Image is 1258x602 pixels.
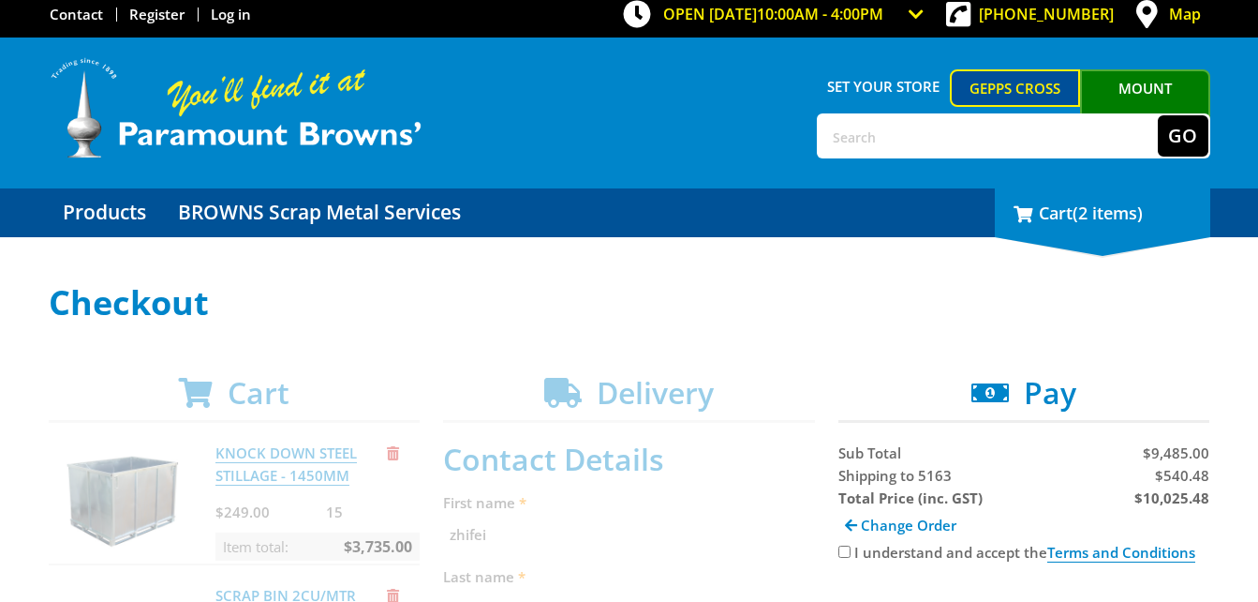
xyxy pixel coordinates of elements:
div: Cart [995,188,1210,237]
span: OPEN [DATE] [663,4,883,24]
input: Please accept the terms and conditions. [838,546,851,558]
span: Change Order [861,516,956,534]
span: Set your store [817,69,951,103]
span: $540.48 [1155,466,1209,485]
input: Search [819,115,1158,157]
span: $9,485.00 [1143,444,1209,462]
span: Sub Total [838,444,901,462]
a: Terms and Conditions [1047,543,1195,563]
span: (2 items) [1073,202,1143,224]
a: Go to the BROWNS Scrap Metal Services page [164,188,475,237]
a: Log in [211,5,251,23]
a: Go to the Contact page [50,5,103,23]
span: 10:00am - 4:00pm [757,4,883,24]
strong: $10,025.48 [1134,489,1209,507]
button: Go [1158,115,1208,157]
span: Pay [1024,372,1076,413]
a: Go to the registration page [129,5,185,23]
a: Go to the Products page [49,188,160,237]
a: Mount [PERSON_NAME] [1080,69,1210,141]
strong: Total Price (inc. GST) [838,489,983,507]
a: Change Order [838,509,963,541]
a: Gepps Cross [950,69,1080,107]
span: Shipping to 5163 [838,466,952,485]
h1: Checkout [49,284,1210,322]
label: I understand and accept the [854,543,1195,563]
img: Paramount Browns' [49,56,423,160]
